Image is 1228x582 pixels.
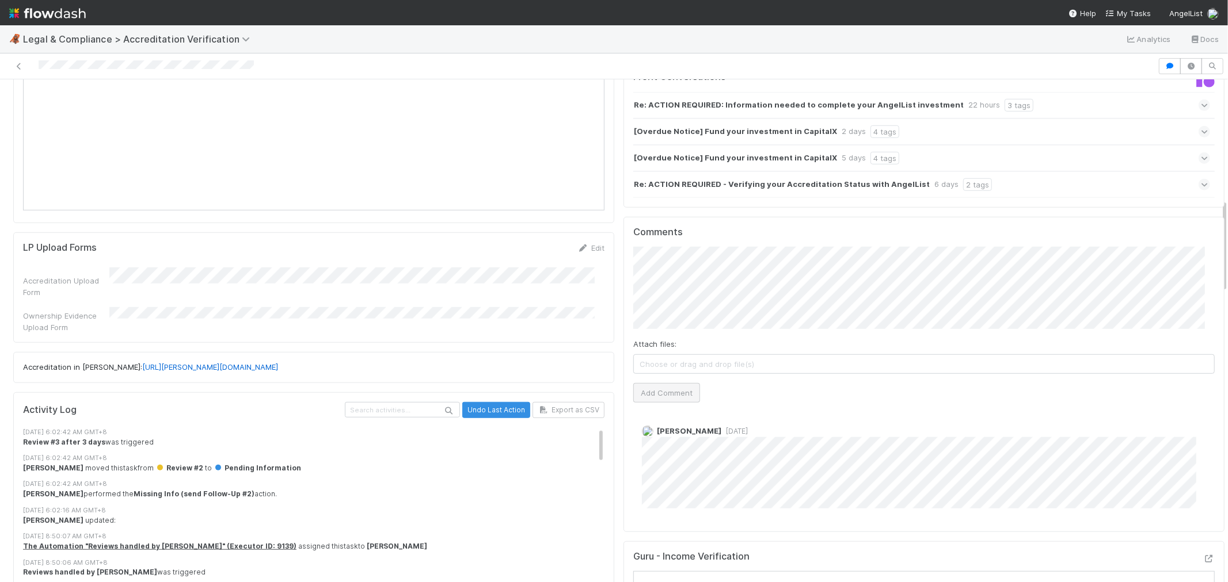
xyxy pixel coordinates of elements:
[657,426,721,435] span: [PERSON_NAME]
[633,227,1215,238] h5: Comments
[23,404,343,416] h5: Activity Log
[23,567,614,577] div: was triggered
[9,34,21,44] span: 🦧
[1105,9,1151,18] span: My Tasks
[23,489,614,499] div: performed the action.
[1189,32,1219,46] a: Docs
[23,515,614,526] div: updated:
[634,178,930,191] strong: Re: ACTION REQUIRED - Verifying your Accreditation Status with AngelList
[23,464,83,472] strong: [PERSON_NAME]
[23,489,83,498] strong: [PERSON_NAME]
[870,152,899,164] div: 4 tags
[642,426,653,437] img: avatar_99e80e95-8f0d-4917-ae3c-b5dad577a2b5.png
[23,310,109,333] div: Ownership Evidence Upload Form
[1169,9,1203,18] span: AngelList
[23,531,614,541] div: [DATE] 8:50:07 AM GMT+8
[23,558,614,568] div: [DATE] 8:50:06 AM GMT+8
[23,542,296,550] a: The Automation "Reviews handled by [PERSON_NAME]" (Executor ID: 9139)
[870,125,899,138] div: 4 tags
[23,506,614,515] div: [DATE] 6:02:16 AM GMT+8
[23,362,605,373] p: Accreditation in [PERSON_NAME]:
[23,453,614,463] div: [DATE] 6:02:42 AM GMT+8
[23,463,614,473] div: moved this task from to
[23,516,83,524] strong: [PERSON_NAME]
[634,355,1214,373] span: Choose or drag and drop file(s)
[934,178,959,191] div: 6 days
[842,152,866,164] div: 5 days
[842,125,866,138] div: 2 days
[134,489,254,498] strong: Missing Info (send Follow-Up #2)
[23,437,614,447] div: was triggered
[577,243,605,252] a: Edit
[1069,7,1096,19] div: Help
[345,402,460,418] input: Search activities...
[1126,32,1171,46] a: Analytics
[23,275,109,298] div: Accreditation Upload Form
[9,3,86,23] img: logo-inverted-e16ddd16eac7371096b0.svg
[23,33,256,45] span: Legal & Compliance > Accreditation Verification
[721,427,748,435] span: [DATE]
[633,551,750,562] h5: Guru - Income Verification
[633,383,700,403] button: Add Comment
[1207,8,1219,20] img: avatar_cd4e5e5e-3003-49e5-bc76-fd776f359de9.png
[23,438,105,446] strong: Review #3 after 3 days
[23,541,614,552] div: assigned this task to
[1105,7,1151,19] a: My Tasks
[634,99,964,112] strong: Re: ACTION REQUIRED: Information needed to complete your AngelList investment
[23,568,157,576] strong: Reviews handled by [PERSON_NAME]
[23,242,97,254] h5: LP Upload Forms
[367,542,427,550] strong: [PERSON_NAME]
[968,99,1000,112] div: 22 hours
[23,427,614,437] div: [DATE] 6:02:42 AM GMT+8
[634,152,837,164] strong: [Overdue Notice] Fund your investment in CapitalX
[23,479,614,489] div: [DATE] 6:02:42 AM GMT+8
[533,402,605,418] button: Export as CSV
[634,125,837,138] strong: [Overdue Notice] Fund your investment in CapitalX
[963,178,992,191] div: 2 tags
[142,362,278,372] a: [URL][PERSON_NAME][DOMAIN_NAME]
[214,464,301,472] span: Pending Information
[1005,99,1033,112] div: 3 tags
[155,464,203,472] span: Review #2
[633,338,676,350] label: Attach files:
[462,402,530,418] button: Undo Last Action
